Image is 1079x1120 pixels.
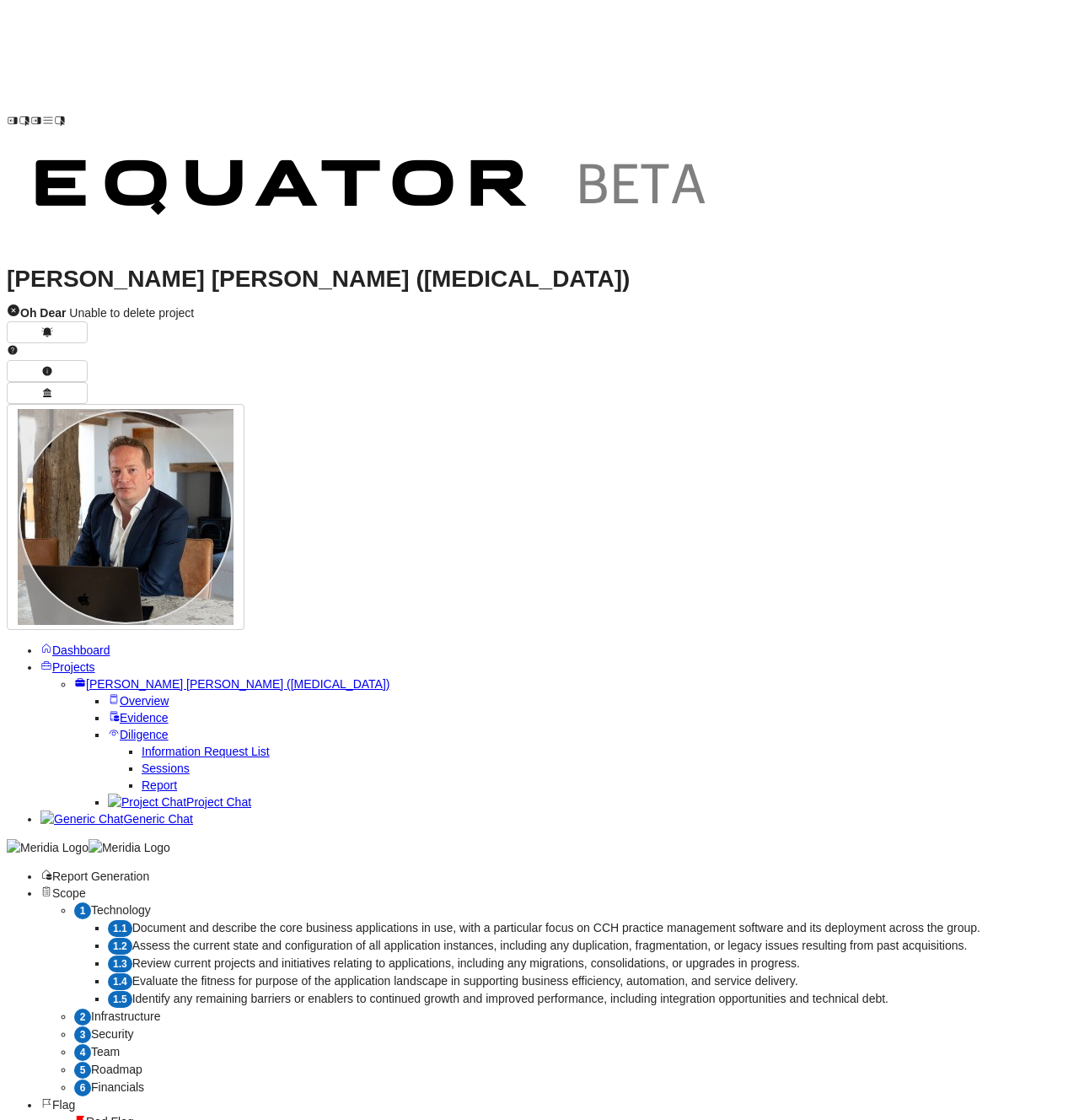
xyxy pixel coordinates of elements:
[120,694,169,708] span: Overview
[108,956,132,972] div: 1.3
[20,306,66,320] strong: Oh Dear
[18,409,234,625] img: Profile Icon
[186,795,251,809] span: Project Chat
[91,1080,144,1094] span: Financials
[52,643,110,657] span: Dashboard
[66,7,799,127] img: Customer Logo
[52,660,95,674] span: Projects
[91,1010,160,1023] span: Infrastructure
[74,1062,91,1079] div: 5
[74,1026,91,1043] div: 3
[74,902,91,919] div: 1
[7,131,740,250] img: Customer Logo
[7,839,89,856] img: Meridia Logo
[74,1009,91,1026] div: 2
[123,812,192,826] span: Generic Chat
[108,938,132,955] div: 1.2
[91,903,151,917] span: Technology
[52,886,86,900] span: Scope
[108,711,169,724] a: Evidence
[132,956,800,970] span: Review current projects and initiatives relating to applications, including any migrations, conso...
[108,795,251,809] a: Project ChatProject Chat
[20,306,194,320] span: Unable to delete project
[108,794,186,810] img: Project Chat
[86,677,389,691] span: [PERSON_NAME] [PERSON_NAME] ([MEDICAL_DATA])
[89,839,170,856] img: Meridia Logo
[74,1080,91,1096] div: 6
[108,728,169,741] a: Diligence
[132,974,798,988] span: Evaluate the fitness for purpose of the application landscape in supporting business efficiency, ...
[7,271,1072,288] h1: [PERSON_NAME] [PERSON_NAME] ([MEDICAL_DATA])
[108,694,169,708] a: Overview
[74,677,389,691] a: [PERSON_NAME] [PERSON_NAME] ([MEDICAL_DATA])
[52,1098,75,1112] span: Flag
[91,1027,134,1041] span: Security
[108,973,132,990] div: 1.4
[142,745,270,758] a: Information Request List
[142,778,177,792] a: Report
[74,1044,91,1061] div: 4
[40,643,110,657] a: Dashboard
[40,810,123,827] img: Generic Chat
[132,939,968,952] span: Assess the current state and configuration of all application instances, including any duplicatio...
[91,1045,120,1058] span: Team
[108,991,132,1008] div: 1.5
[142,762,190,775] a: Sessions
[108,920,132,937] div: 1.1
[132,992,888,1005] span: Identify any remaining barriers or enablers to continued growth and improved performance, includi...
[120,728,169,741] span: Diligence
[52,870,149,883] span: Report Generation
[91,1063,142,1076] span: Roadmap
[120,711,169,724] span: Evidence
[132,921,980,934] span: Document and describe the core business applications in use, with a particular focus on CCH pract...
[40,660,95,674] a: Projects
[40,812,193,826] a: Generic ChatGeneric Chat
